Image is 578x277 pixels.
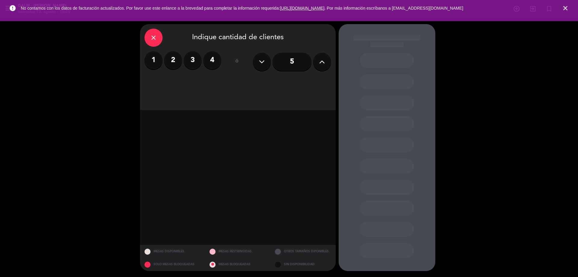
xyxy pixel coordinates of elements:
[140,258,205,271] div: SOLO MESAS BLOQUEADAS
[227,51,247,72] div: ó
[203,51,221,69] label: 4
[184,51,202,69] label: 3
[150,34,157,41] i: close
[205,258,270,271] div: MESAS BLOQUEADAS
[280,6,325,11] a: [URL][DOMAIN_NAME]
[325,6,463,11] a: . Por más información escríbanos a [EMAIL_ADDRESS][DOMAIN_NAME]
[21,6,463,11] span: No contamos con los datos de facturación actualizados. Por favor use este enlance a la brevedad p...
[205,245,270,258] div: MESAS RESTRINGIDAS
[270,258,336,271] div: SIN DISPONIBILIDAD
[164,51,182,69] label: 2
[270,245,336,258] div: OTROS TAMAÑOS DIPONIBLES
[9,5,16,12] i: error
[144,51,163,69] label: 1
[562,5,569,12] i: close
[140,245,205,258] div: MESAS DISPONIBLES
[144,29,331,47] div: Indique cantidad de clientes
